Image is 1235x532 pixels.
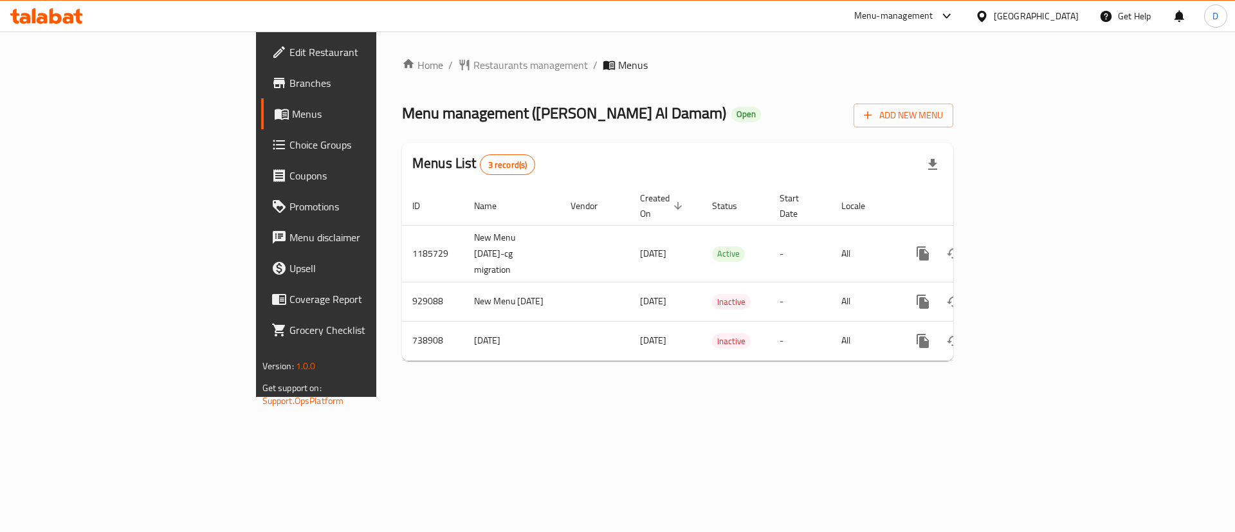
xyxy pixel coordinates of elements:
[769,282,831,321] td: -
[731,109,761,120] span: Open
[571,198,614,214] span: Vendor
[289,44,452,60] span: Edit Restaurant
[640,332,666,349] span: [DATE]
[712,246,745,262] div: Active
[289,199,452,214] span: Promotions
[712,295,751,309] span: Inactive
[402,98,726,127] span: Menu management ( [PERSON_NAME] Al Damam )
[731,107,761,122] div: Open
[289,75,452,91] span: Branches
[261,98,462,129] a: Menus
[261,315,462,345] a: Grocery Checklist
[261,284,462,315] a: Coverage Report
[261,160,462,191] a: Coupons
[640,245,666,262] span: [DATE]
[1212,9,1218,23] span: D
[289,291,452,307] span: Coverage Report
[402,187,1041,361] table: enhanced table
[261,37,462,68] a: Edit Restaurant
[593,57,598,73] li: /
[908,238,938,269] button: more
[262,392,344,409] a: Support.OpsPlatform
[292,106,452,122] span: Menus
[854,104,953,127] button: Add New Menu
[841,198,882,214] span: Locale
[289,322,452,338] span: Grocery Checklist
[712,246,745,261] span: Active
[261,129,462,160] a: Choice Groups
[261,191,462,222] a: Promotions
[289,137,452,152] span: Choice Groups
[473,57,588,73] span: Restaurants management
[938,238,969,269] button: Change Status
[769,225,831,282] td: -
[412,198,437,214] span: ID
[831,225,897,282] td: All
[712,198,754,214] span: Status
[412,154,535,175] h2: Menus List
[994,9,1079,23] div: [GEOGRAPHIC_DATA]
[458,57,588,73] a: Restaurants management
[464,321,560,360] td: [DATE]
[712,294,751,309] div: Inactive
[261,253,462,284] a: Upsell
[854,8,933,24] div: Menu-management
[261,222,462,253] a: Menu disclaimer
[464,282,560,321] td: New Menu [DATE]
[908,326,938,356] button: more
[261,68,462,98] a: Branches
[464,225,560,282] td: New Menu [DATE]-cg migration
[831,282,897,321] td: All
[938,326,969,356] button: Change Status
[897,187,1041,226] th: Actions
[262,380,322,396] span: Get support on:
[480,159,535,171] span: 3 record(s)
[908,286,938,317] button: more
[296,358,316,374] span: 1.0.0
[640,293,666,309] span: [DATE]
[864,107,943,124] span: Add New Menu
[474,198,513,214] span: Name
[938,286,969,317] button: Change Status
[480,154,536,175] div: Total records count
[769,321,831,360] td: -
[917,149,948,180] div: Export file
[618,57,648,73] span: Menus
[640,190,686,221] span: Created On
[262,358,294,374] span: Version:
[712,334,751,349] span: Inactive
[402,57,953,73] nav: breadcrumb
[780,190,816,221] span: Start Date
[712,333,751,349] div: Inactive
[289,168,452,183] span: Coupons
[831,321,897,360] td: All
[289,230,452,245] span: Menu disclaimer
[289,261,452,276] span: Upsell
